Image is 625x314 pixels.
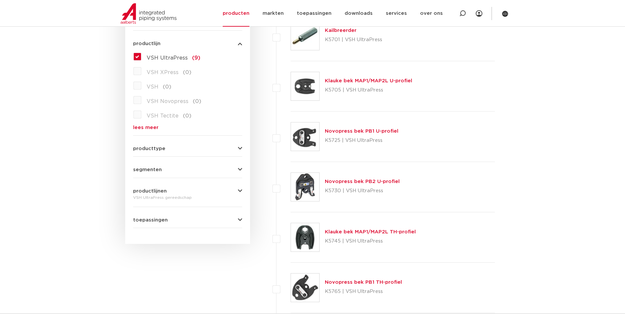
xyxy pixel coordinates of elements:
span: (0) [193,99,201,104]
p: K5705 | VSH UltraPress [325,85,412,95]
img: Thumbnail for Klauke bek MAP1/MAP2L TH-profiel [291,223,319,251]
div: VSH UltraPress gereedschap [133,194,242,201]
span: segmenten [133,167,162,172]
a: Novopress bek PB1 TH-profiel [325,280,402,285]
span: (0) [163,84,171,90]
p: K5745 | VSH UltraPress [325,236,416,247]
p: K5725 | VSH UltraPress [325,135,398,146]
span: toepassingen [133,218,168,222]
span: productlijn [133,41,160,46]
img: Thumbnail for Novopress bek PB2 U-profiel [291,173,319,201]
a: Novopress bek PB1 U-profiel [325,129,398,134]
a: Klauke bek MAP1/MAP2L TH-profiel [325,229,416,234]
img: Thumbnail for Novopress bek PB1 U-profiel [291,122,319,151]
span: (9) [192,55,200,61]
a: Kailbreerder [325,28,356,33]
span: VSH [147,84,158,90]
span: VSH XPress [147,70,179,75]
span: (0) [183,70,191,75]
img: Thumbnail for Novopress bek PB1 TH-profiel [291,274,319,302]
a: Klauke bek MAP1/MAP2L U-profiel [325,78,412,83]
span: (0) [183,113,191,118]
span: VSH Novopress [147,99,188,104]
span: VSH UltraPress [147,55,188,61]
img: Thumbnail for Klauke bek MAP1/MAP2L U-profiel [291,72,319,100]
p: K5701 | VSH UltraPress [325,35,382,45]
p: K5730 | VSH UltraPress [325,186,400,196]
button: productlijnen [133,189,242,194]
img: Thumbnail for Kailbreerder [291,22,319,50]
button: toepassingen [133,218,242,222]
button: segmenten [133,167,242,172]
span: producttype [133,146,165,151]
span: VSH Tectite [147,113,179,118]
span: productlijnen [133,189,167,194]
a: Novopress bek PB2 U-profiel [325,179,400,184]
a: lees meer [133,125,242,130]
button: productlijn [133,41,242,46]
p: K5765 | VSH UltraPress [325,286,402,297]
button: producttype [133,146,242,151]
